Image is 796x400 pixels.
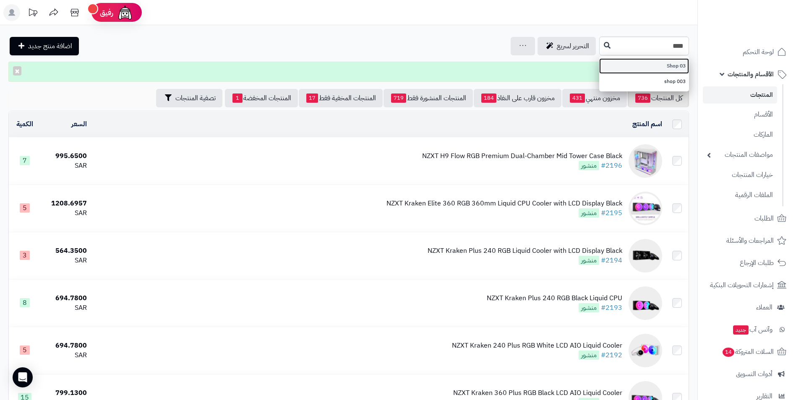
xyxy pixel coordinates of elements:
a: #2193 [601,303,622,313]
img: NZXT Kraken 240 Plus RGB White LCD AIO Liquid Cooler [629,334,662,367]
div: SAR [44,208,87,218]
a: طلبات الإرجاع [703,253,791,273]
span: المراجعات والأسئلة [726,235,774,247]
div: SAR [44,256,87,265]
a: مواصفات المنتجات [703,146,777,164]
span: منشور [579,256,599,265]
a: المنتجات المنشورة فقط719 [384,89,473,107]
a: العملاء [703,297,791,317]
a: لوحة التحكم [703,42,791,62]
img: NZXT Kraken Plus 240 RGB Black Liquid CPU [629,286,662,320]
span: منشور [579,208,599,218]
div: 564.3500 [44,246,87,256]
div: 799.1300 [44,388,87,398]
a: المنتجات المخفضة1 [225,89,298,107]
a: shop 003 [599,74,689,89]
a: الملفات الرقمية [703,186,777,204]
div: NZXT H9 Flow RGB Premium Dual-Chamber Mid Tower Case Black [422,151,622,161]
a: #2194 [601,255,622,265]
img: NZXT Kraken Plus 240 RGB Liquid Cooler with LCD Display Black [629,239,662,273]
a: مخزون منتهي431 [562,89,627,107]
span: الأقسام والمنتجات [728,68,774,80]
span: 17 [306,94,318,103]
span: منشور [579,161,599,170]
span: 736 [635,94,650,103]
a: المنتجات [703,86,777,104]
a: أدوات التسويق [703,364,791,384]
a: #2196 [601,161,622,171]
a: خيارات المنتجات [703,166,777,184]
span: جديد [733,325,749,335]
div: تم التعديل! [8,62,689,82]
span: الطلبات [754,213,774,224]
span: إشعارات التحويلات البنكية [710,279,774,291]
img: logo-2.png [739,7,788,24]
a: الأقسام [703,106,777,124]
div: NZXT Kraken 360 Plus RGB Black LCD AIO Liquid Cooler [453,388,622,398]
span: السلات المتروكة [722,346,774,358]
a: 03 Shop [599,58,689,74]
div: 694.7800 [44,294,87,303]
span: وآتس آب [732,324,773,335]
button: تصفية المنتجات [156,89,222,107]
div: NZXT Kraken Plus 240 RGB Liquid Cooler with LCD Display Black [428,246,622,256]
div: SAR [44,161,87,171]
span: 14 [722,347,735,357]
a: التحرير لسريع [538,37,596,55]
a: السعر [71,119,87,129]
a: المنتجات المخفية فقط17 [299,89,383,107]
span: منشور [579,303,599,312]
a: السلات المتروكة14 [703,342,791,362]
span: التحرير لسريع [557,41,589,51]
div: SAR [44,351,87,360]
a: كل المنتجات736 [628,89,689,107]
span: 8 [20,298,30,307]
div: SAR [44,303,87,313]
a: الماركات [703,126,777,144]
a: إشعارات التحويلات البنكية [703,275,791,295]
div: Open Intercom Messenger [13,367,33,387]
span: اضافة منتج جديد [28,41,72,51]
span: 5 [20,345,30,355]
div: 995.6500 [44,151,87,161]
div: NZXT Kraken Plus 240 RGB Black Liquid CPU [487,294,622,303]
img: NZXT Kraken Elite 360 RGB 360mm Liquid CPU Cooler with LCD Display Black [629,192,662,225]
a: تحديثات المنصة [22,4,43,23]
span: 1 [232,94,243,103]
span: العملاء [756,301,773,313]
span: 5 [20,203,30,213]
span: 719 [391,94,406,103]
a: وآتس آبجديد [703,319,791,340]
a: #2192 [601,350,622,360]
div: 1208.6957 [44,199,87,208]
img: NZXT H9 Flow RGB Premium Dual-Chamber Mid Tower Case Black [629,144,662,178]
div: NZXT Kraken Elite 360 RGB 360mm Liquid CPU Cooler with LCD Display Black [386,199,622,208]
div: 694.7800 [44,341,87,351]
a: مخزون قارب على النفاذ184 [474,89,561,107]
span: تصفية المنتجات [175,93,216,103]
div: NZXT Kraken 240 Plus RGB White LCD AIO Liquid Cooler [452,341,622,351]
span: طلبات الإرجاع [740,257,774,269]
span: رفيق [100,8,113,18]
span: 7 [20,156,30,165]
span: منشور [579,351,599,360]
span: 3 [20,251,30,260]
a: اسم المنتج [632,119,662,129]
a: الكمية [16,119,33,129]
span: أدوات التسويق [736,368,773,380]
span: 184 [481,94,496,103]
img: ai-face.png [117,4,133,21]
a: اضافة منتج جديد [10,37,79,55]
span: 431 [570,94,585,103]
button: × [13,66,21,75]
a: #2195 [601,208,622,218]
a: الطلبات [703,208,791,229]
span: لوحة التحكم [743,46,774,58]
a: المراجعات والأسئلة [703,231,791,251]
